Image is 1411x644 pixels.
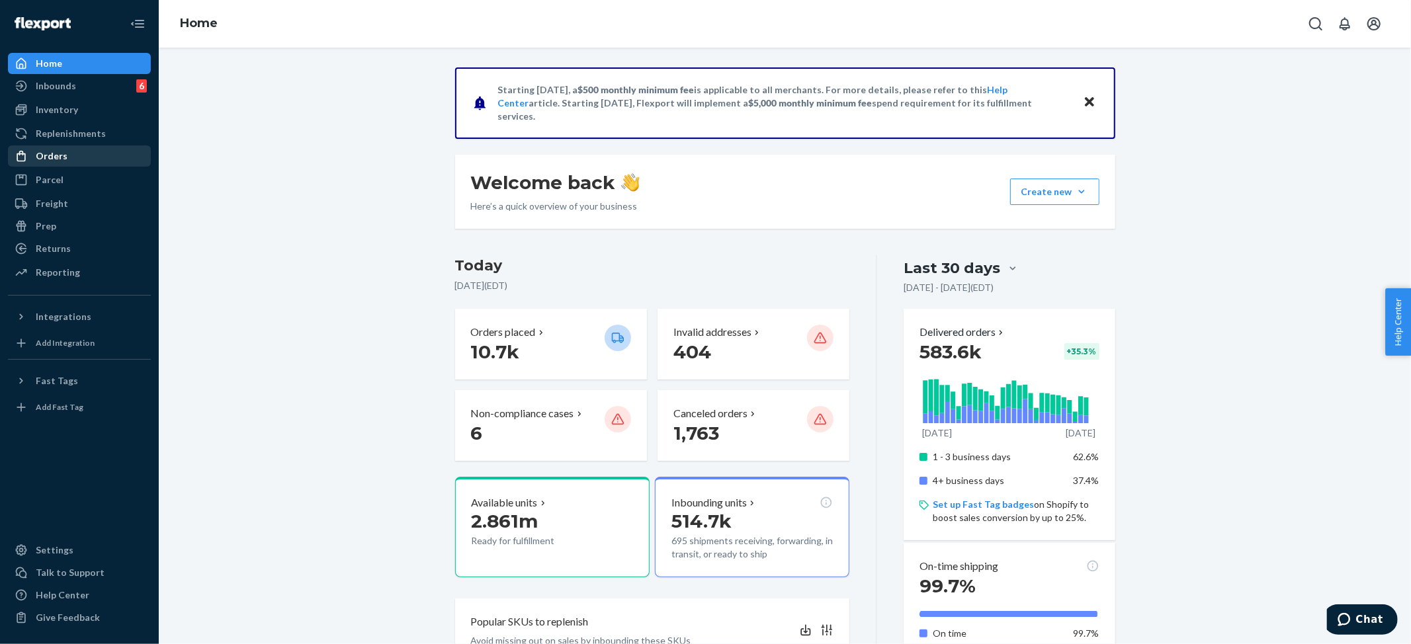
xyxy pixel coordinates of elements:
div: Replenishments [36,127,106,140]
a: Add Fast Tag [8,397,151,418]
p: Ready for fulfillment [472,534,594,547]
a: Settings [8,540,151,561]
button: Close [1081,93,1098,112]
div: Returns [36,242,71,255]
a: Home [180,16,218,30]
p: Orders placed [471,325,536,340]
a: Parcel [8,169,151,190]
a: Reporting [8,262,151,283]
div: 6 [136,79,147,93]
button: Create new [1010,179,1099,205]
div: Home [36,57,62,70]
span: 2.861m [472,510,538,532]
span: 62.6% [1074,451,1099,462]
p: on Shopify to boost sales conversion by up to 25%. [933,498,1099,524]
button: Orders placed 10.7k [455,309,647,380]
button: Delivered orders [919,325,1006,340]
a: Prep [8,216,151,237]
button: Invalid addresses 404 [658,309,849,380]
img: hand-wave emoji [621,173,640,192]
a: Help Center [8,584,151,606]
h3: Today [455,255,850,276]
div: Parcel [36,173,64,186]
div: Inventory [36,103,78,116]
span: 583.6k [919,341,982,363]
div: Inbounds [36,79,76,93]
div: Add Integration [36,337,95,348]
a: Add Integration [8,333,151,354]
div: Add Fast Tag [36,401,83,413]
p: [DATE] ( EDT ) [455,279,850,292]
a: Freight [8,193,151,214]
button: Close Navigation [124,11,151,37]
span: $5,000 monthly minimum fee [749,97,873,108]
p: [DATE] - [DATE] ( EDT ) [904,281,994,294]
div: Last 30 days [904,258,1000,278]
button: Fast Tags [8,370,151,391]
a: Returns [8,238,151,259]
div: Give Feedback [36,611,100,624]
span: 37.4% [1074,475,1099,486]
iframe: Opens a widget where you can chat to one of our agents [1327,604,1398,637]
p: [DATE] [922,426,952,440]
p: 4+ business days [933,474,1063,487]
button: Canceled orders 1,763 [658,390,849,461]
button: Available units2.861mReady for fulfillment [455,477,650,577]
ol: breadcrumbs [169,5,228,43]
button: Non-compliance cases 6 [455,390,647,461]
a: Set up Fast Tag badges [933,499,1034,510]
p: On-time shipping [919,559,998,574]
span: $500 monthly minimum fee [578,84,695,95]
span: 10.7k [471,341,520,363]
div: Reporting [36,266,80,279]
a: Inbounds6 [8,75,151,97]
span: 99.7% [1074,627,1099,639]
p: [DATE] [1066,426,1095,440]
button: Inbounding units514.7k695 shipments receiving, forwarding, in transit, or ready to ship [655,477,849,577]
p: 1 - 3 business days [933,450,1063,463]
p: Invalid addresses [673,325,751,340]
div: Fast Tags [36,374,78,387]
button: Open notifications [1332,11,1358,37]
div: Talk to Support [36,566,105,579]
p: On time [933,627,1063,640]
a: Inventory [8,99,151,120]
img: Flexport logo [15,17,71,30]
button: Open Search Box [1303,11,1329,37]
p: Inbounding units [671,495,747,510]
a: Home [8,53,151,74]
button: Open account menu [1361,11,1387,37]
span: 99.7% [919,575,976,597]
a: Orders [8,145,151,167]
span: 514.7k [671,510,732,532]
p: Canceled orders [673,406,748,421]
div: Integrations [36,310,91,323]
p: Starting [DATE], a is applicable to all merchants. For more details, please refer to this article... [498,83,1070,123]
div: Help Center [36,588,89,602]
p: Available units [472,495,538,510]
div: Orders [36,149,67,163]
span: 6 [471,422,483,444]
div: Settings [36,543,73,557]
button: Give Feedback [8,607,151,628]
div: Prep [36,220,56,233]
p: Non-compliance cases [471,406,574,421]
p: Here’s a quick overview of your business [471,200,640,213]
p: Popular SKUs to replenish [471,614,589,629]
button: Integrations [8,306,151,327]
span: 1,763 [673,422,719,444]
button: Help Center [1385,288,1411,356]
span: 404 [673,341,711,363]
div: Freight [36,197,68,210]
a: Replenishments [8,123,151,144]
h1: Welcome back [471,171,640,194]
button: Talk to Support [8,562,151,583]
p: 695 shipments receiving, forwarding, in transit, or ready to ship [671,534,833,561]
div: + 35.3 % [1064,343,1099,360]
